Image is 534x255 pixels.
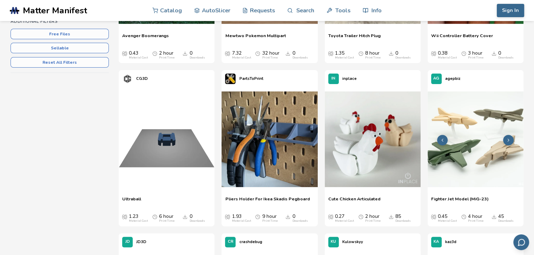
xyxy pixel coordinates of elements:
span: Downloads [183,214,187,219]
span: Downloads [183,50,187,56]
a: Avenger Boomerangs [122,33,169,43]
div: 85 [395,214,411,223]
span: Average Print Time [255,50,260,56]
span: Average Print Time [358,50,363,56]
div: Material Cost [438,56,457,60]
p: agepbiz [445,75,460,82]
span: KU [331,240,336,244]
span: Average Cost [328,214,333,219]
div: Material Cost [129,56,148,60]
a: Wii Controller Battery Cover [431,33,493,43]
div: 0.43 [129,50,148,60]
div: 1.35 [335,50,354,60]
div: 0.27 [335,214,354,223]
div: Material Cost [232,219,251,223]
div: 1.93 [232,214,251,223]
div: 8 hour [365,50,381,60]
a: CG3D's profileCG3D [119,70,151,88]
img: CG3D's profile [122,74,133,84]
div: 0 [292,214,308,223]
span: Average Cost [431,50,436,56]
div: 2 hour [159,50,174,60]
span: Downloads [285,50,290,56]
span: Average Cost [328,50,333,56]
span: Downloads [389,214,394,219]
span: Downloads [389,50,394,56]
span: Average Cost [431,214,436,219]
a: Mewtwo Pokemon Multipart [225,33,286,43]
div: 9 hour [262,214,277,223]
div: 0 [189,214,205,223]
div: Downloads [292,219,308,223]
div: 3 hour [468,50,483,60]
div: Print Time [468,219,483,223]
span: Average Print Time [461,214,466,219]
p: crashdebug [239,238,262,246]
div: 0 [498,50,514,60]
div: 0.45 [438,214,457,223]
div: 7.32 [232,50,251,60]
span: Average Cost [122,214,127,219]
div: Downloads [498,56,514,60]
div: Material Cost [232,56,251,60]
div: Downloads [189,219,205,223]
div: 0 [189,50,205,60]
p: CG3D [136,75,148,82]
span: Average Print Time [358,214,363,219]
span: Ultraball [122,196,141,207]
span: KA [434,240,439,244]
p: kaz3d [445,238,456,246]
a: Toyota Trailer Hitch Plug [328,33,381,43]
div: Print Time [159,219,174,223]
p: inplace [342,75,357,82]
a: Pliers Holder For Ikea Skadis Pegboard [225,196,310,207]
span: CR [228,240,233,244]
span: Matter Manifest [23,6,87,15]
div: Downloads [498,219,514,223]
button: Free Files [11,29,109,39]
div: 0.38 [438,50,457,60]
p: PartsToPrint [239,75,263,82]
span: Average Cost [122,50,127,56]
div: Downloads [395,219,411,223]
div: 2 hour [365,214,381,223]
p: Kulowskyy [342,238,363,246]
div: Print Time [365,56,381,60]
button: Send feedback via email [513,234,529,250]
a: 1_Print_Preview [119,88,215,193]
span: Average Cost [225,50,230,56]
div: Print Time [365,219,381,223]
span: Average Print Time [152,214,157,219]
div: 45 [498,214,514,223]
span: Downloads [285,214,290,219]
span: Downloads [492,50,496,56]
a: Fighter Jet Model (MiG-23) [431,196,489,207]
div: 0 [395,50,411,60]
div: Material Cost [335,219,354,223]
div: Print Time [468,56,483,60]
button: Reset All Filters [11,57,109,68]
div: Print Time [262,219,277,223]
div: 4 hour [468,214,483,223]
div: Print Time [262,56,277,60]
span: IN [331,76,335,81]
h4: Additional Filters [11,19,109,24]
span: Downloads [492,214,496,219]
a: PartsToPrint's profilePartsToPrint [222,70,266,88]
img: 1_Print_Preview [119,91,215,187]
span: AG [433,76,439,81]
div: Material Cost [438,219,457,223]
span: JD [125,240,130,244]
img: PartsToPrint's profile [225,74,236,84]
div: Material Cost [335,56,354,60]
div: Downloads [189,56,205,60]
button: Sign In [497,4,524,17]
a: Cute Chicken Articulated [328,196,381,207]
div: 6 hour [159,214,174,223]
span: Average Print Time [152,50,157,56]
